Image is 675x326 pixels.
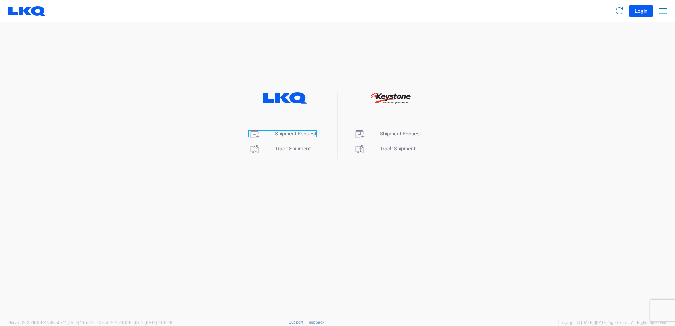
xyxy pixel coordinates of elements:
a: Feedback [306,320,324,324]
span: Client: 2025.16.0-8fc0770 [97,320,172,325]
span: [DATE] 10:56:16 [67,320,94,325]
a: Track Shipment [249,146,311,151]
span: Server: 2025.16.0-82789e55714 [8,320,94,325]
span: [DATE] 10:40:19 [145,320,172,325]
span: Shipment Request [275,131,316,137]
span: Copyright © [DATE]-[DATE] Agistix Inc., All Rights Reserved [558,319,667,326]
a: Shipment Request [249,131,316,137]
a: Shipment Request [354,131,421,137]
button: Login [629,5,653,17]
span: Shipment Request [380,131,421,137]
a: Support [289,320,306,324]
span: Track Shipment [380,146,416,151]
span: Track Shipment [275,146,311,151]
a: Track Shipment [354,146,416,151]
